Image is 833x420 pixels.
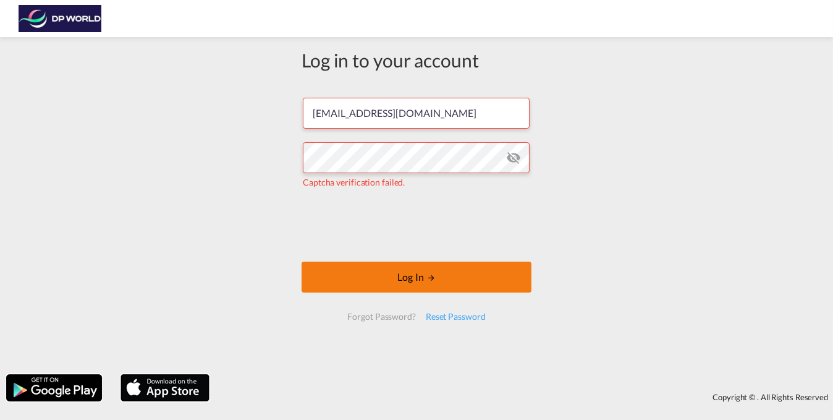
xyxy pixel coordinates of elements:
div: Log in to your account [302,47,531,73]
div: Forgot Password? [342,306,420,328]
img: apple.png [119,373,211,403]
button: LOGIN [302,262,531,293]
div: Reset Password [421,306,491,328]
span: Captcha verification failed. [303,177,405,187]
img: c08ca190194411f088ed0f3ba295208c.png [19,5,102,33]
img: google.png [5,373,103,403]
iframe: reCAPTCHA [323,201,510,249]
md-icon: icon-eye-off [506,150,521,165]
input: Enter email/phone number [303,98,530,129]
div: Copyright © . All Rights Reserved [216,387,833,408]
